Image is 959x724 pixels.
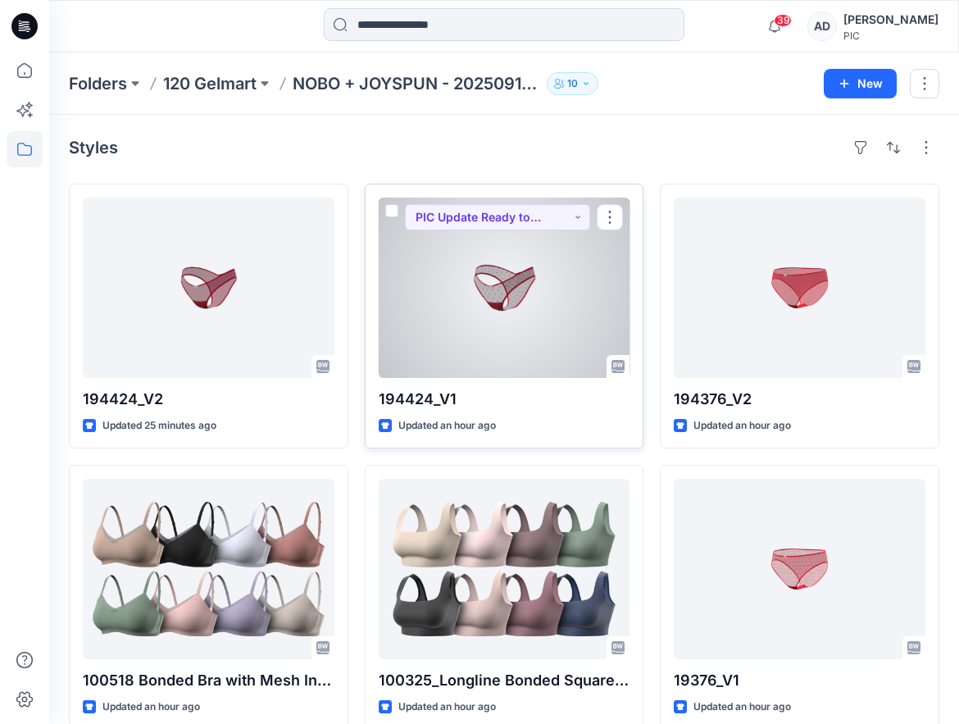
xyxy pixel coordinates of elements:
p: Updated an hour ago [693,417,791,435]
p: Updated 25 minutes ago [102,417,216,435]
a: 194424_V2 [83,198,334,378]
a: 100518 Bonded Bra with Mesh Inserts [83,479,334,659]
button: 10 [547,72,598,95]
p: 19376_V1 [674,669,925,692]
p: Updated an hour ago [102,699,200,716]
a: 100325_Longline Bonded Square Neck Bra [379,479,630,659]
a: 19376_V1 [674,479,925,659]
a: 194376_V2 [674,198,925,378]
p: 194424_V2 [83,388,334,411]
p: 194424_V1 [379,388,630,411]
a: 194424_V1 [379,198,630,378]
p: NOBO + JOYSPUN - 20250912_120_GC [293,72,540,95]
p: 100325_Longline Bonded Square Neck Bra [379,669,630,692]
p: Updated an hour ago [693,699,791,716]
a: Folders [69,72,127,95]
div: PIC [843,30,939,42]
p: 100518 Bonded Bra with Mesh Inserts [83,669,334,692]
h4: Styles [69,138,118,157]
p: 194376_V2 [674,388,925,411]
p: Updated an hour ago [398,699,496,716]
button: New [824,69,897,98]
span: 39 [774,14,792,27]
p: 10 [567,75,578,93]
div: [PERSON_NAME] [843,10,939,30]
div: AD [807,11,837,41]
a: 120 Gelmart [163,72,257,95]
p: Updated an hour ago [398,417,496,435]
